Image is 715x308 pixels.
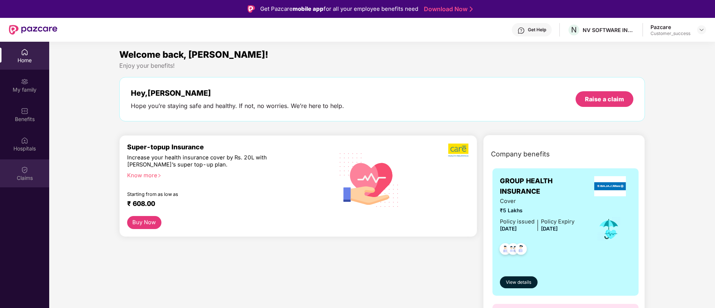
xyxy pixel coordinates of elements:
span: View details [506,279,531,286]
span: Cover [500,197,574,206]
button: View details [500,276,538,288]
div: Enjoy your benefits! [119,62,645,70]
div: Customer_success [651,31,690,36]
div: ₹ 608.00 [127,200,319,209]
img: icon [597,217,621,241]
div: Raise a claim [585,95,624,103]
img: svg+xml;base64,PHN2ZyB4bWxucz0iaHR0cDovL3d3dy53My5vcmcvMjAwMC9zdmciIHhtbG5zOnhsaW5rPSJodHRwOi8vd3... [334,143,405,216]
img: Logo [248,5,255,13]
img: svg+xml;base64,PHN2ZyBpZD0iSGVscC0zMngzMiIgeG1sbnM9Imh0dHA6Ly93d3cudzMub3JnLzIwMDAvc3ZnIiB3aWR0aD... [517,27,525,34]
button: Buy Now [127,216,161,229]
div: Super-topup Insurance [127,143,327,151]
img: Stroke [470,5,473,13]
strong: mobile app [293,5,324,12]
img: svg+xml;base64,PHN2ZyBpZD0iRHJvcGRvd24tMzJ4MzIiIHhtbG5zPSJodHRwOi8vd3d3LnczLm9yZy8yMDAwL3N2ZyIgd2... [699,27,705,33]
img: svg+xml;base64,PHN2ZyB4bWxucz0iaHR0cDovL3d3dy53My5vcmcvMjAwMC9zdmciIHdpZHRoPSI0OC45MTUiIGhlaWdodD... [504,241,522,259]
span: N [571,25,577,34]
img: b5dec4f62d2307b9de63beb79f102df3.png [448,143,469,157]
img: svg+xml;base64,PHN2ZyB3aWR0aD0iMjAiIGhlaWdodD0iMjAiIHZpZXdCb3g9IjAgMCAyMCAyMCIgZmlsbD0ibm9uZSIgeG... [21,78,28,85]
span: GROUP HEALTH INSURANCE [500,176,589,197]
div: Get Help [528,27,546,33]
div: Policy issued [500,217,535,226]
div: Hey, [PERSON_NAME] [131,89,344,98]
div: Hope you’re staying safe and healthy. If not, no worries. We’re here to help. [131,102,344,110]
span: Welcome back, [PERSON_NAME]! [119,49,268,60]
div: Increase your health insurance cover by Rs. 20L with [PERSON_NAME]’s super top-up plan. [127,154,294,169]
img: svg+xml;base64,PHN2ZyB4bWxucz0iaHR0cDovL3d3dy53My5vcmcvMjAwMC9zdmciIHdpZHRoPSI0OC45NDMiIGhlaWdodD... [512,241,530,259]
img: svg+xml;base64,PHN2ZyB4bWxucz0iaHR0cDovL3d3dy53My5vcmcvMjAwMC9zdmciIHdpZHRoPSI0OC45NDMiIGhlaWdodD... [496,241,514,259]
span: [DATE] [541,226,558,232]
span: Company benefits [491,149,550,159]
div: NV SOFTWARE INDIA PRIVATE LIMITED [583,26,635,34]
img: svg+xml;base64,PHN2ZyBpZD0iQ2xhaW0iIHhtbG5zPSJodHRwOi8vd3d3LnczLm9yZy8yMDAwL3N2ZyIgd2lkdGg9IjIwIi... [21,166,28,174]
span: right [157,174,161,178]
div: Pazcare [651,23,690,31]
img: insurerLogo [594,176,626,196]
img: svg+xml;base64,PHN2ZyBpZD0iQmVuZWZpdHMiIHhtbG5zPSJodHRwOi8vd3d3LnczLm9yZy8yMDAwL3N2ZyIgd2lkdGg9Ij... [21,107,28,115]
div: Know more [127,172,322,177]
div: Starting from as low as [127,191,295,197]
img: svg+xml;base64,PHN2ZyBpZD0iSG9zcGl0YWxzIiB4bWxucz0iaHR0cDovL3d3dy53My5vcmcvMjAwMC9zdmciIHdpZHRoPS... [21,137,28,144]
img: svg+xml;base64,PHN2ZyBpZD0iSG9tZSIgeG1sbnM9Imh0dHA6Ly93d3cudzMub3JnLzIwMDAvc3ZnIiB3aWR0aD0iMjAiIG... [21,48,28,56]
img: New Pazcare Logo [9,25,57,35]
a: Download Now [424,5,470,13]
div: Get Pazcare for all your employee benefits need [260,4,418,13]
div: Policy Expiry [541,217,574,226]
span: [DATE] [500,226,517,232]
span: ₹5 Lakhs [500,207,574,215]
